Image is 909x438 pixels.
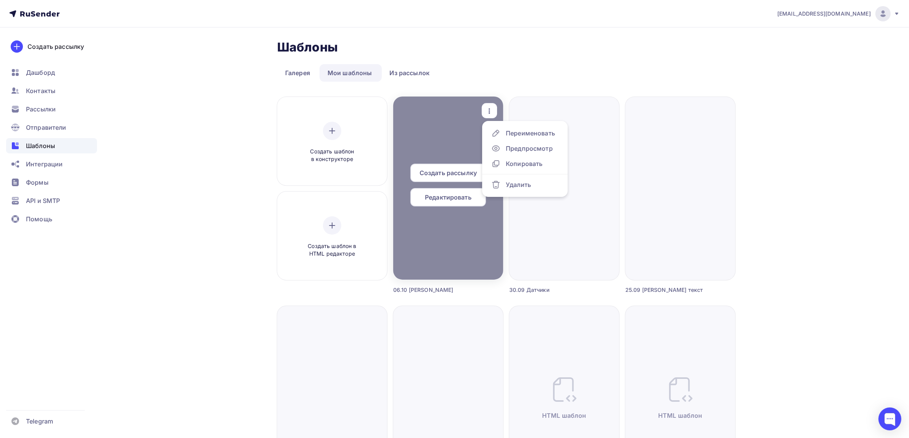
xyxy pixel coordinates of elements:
[382,64,438,82] a: Из рассылок
[26,178,48,187] span: Формы
[26,86,55,95] span: Контакты
[6,65,97,80] a: Дашборд
[277,40,338,55] h2: Шаблоны
[26,123,66,132] span: Отправители
[509,286,592,294] div: 30.09 Датчики
[425,193,471,202] span: Редактировать
[277,64,318,82] a: Галерея
[6,138,97,153] a: Шаблоны
[6,101,97,117] a: Рассылки
[506,144,553,153] div: Предпросмотр
[777,10,871,18] span: [EMAIL_ADDRESS][DOMAIN_NAME]
[296,242,368,258] span: Создать шаблон в HTML редакторе
[777,6,900,21] a: [EMAIL_ADDRESS][DOMAIN_NAME]
[26,417,53,426] span: Telegram
[26,141,55,150] span: Шаблоны
[26,159,63,169] span: Интеграции
[26,68,55,77] span: Дашборд
[320,64,380,82] a: Мои шаблоны
[506,129,555,138] div: Переименовать
[6,120,97,135] a: Отправители
[6,175,97,190] a: Формы
[26,105,56,114] span: Рассылки
[506,180,531,189] div: Удалить
[296,148,368,163] span: Создать шаблон в конструкторе
[393,286,476,294] div: 06.10 [PERSON_NAME]
[26,196,60,205] span: API и SMTP
[6,83,97,98] a: Контакты
[26,214,52,224] span: Помощь
[27,42,84,51] div: Создать рассылку
[506,159,542,168] div: Копировать
[420,168,477,177] span: Создать рассылку
[625,286,708,294] div: 25.09 [PERSON_NAME] текст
